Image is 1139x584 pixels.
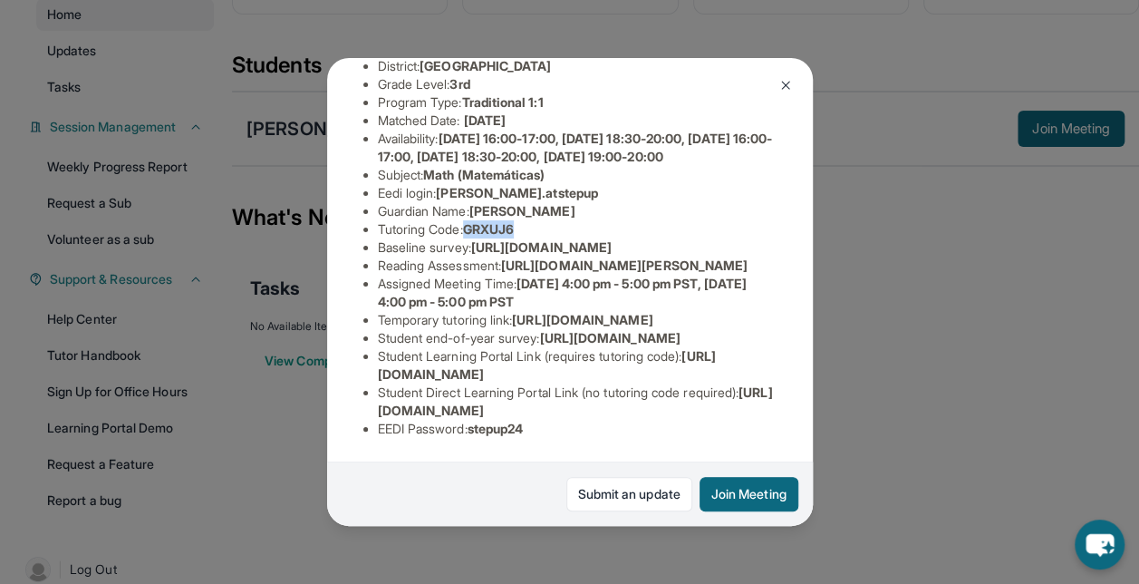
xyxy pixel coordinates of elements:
li: Student Learning Portal Link (requires tutoring code) : [378,347,777,384]
span: [URL][DOMAIN_NAME] [471,239,612,255]
li: Tutoring Code : [378,220,777,238]
img: Close Icon [778,78,793,92]
li: Assigned Meeting Time : [378,275,777,311]
li: Grade Level: [378,75,777,93]
li: Subject : [378,166,777,184]
button: Join Meeting [700,477,798,511]
button: chat-button [1075,520,1125,569]
span: [URL][DOMAIN_NAME][PERSON_NAME] [501,258,748,273]
span: 3rd [449,76,469,92]
span: [DATE] 4:00 pm - 5:00 pm PST, [DATE] 4:00 pm - 5:00 pm PST [378,276,747,309]
li: Guardian Name : [378,202,777,220]
li: Reading Assessment : [378,257,777,275]
li: Temporary tutoring link : [378,311,777,329]
span: [DATE] 16:00-17:00, [DATE] 18:30-20:00, [DATE] 16:00-17:00, [DATE] 18:30-20:00, [DATE] 19:00-20:00 [378,131,773,164]
li: Eedi login : [378,184,777,202]
span: [GEOGRAPHIC_DATA] [420,58,551,73]
span: [URL][DOMAIN_NAME] [512,312,652,327]
span: Math (Matemáticas) [423,167,545,182]
li: District: [378,57,777,75]
span: GRXUJ6 [463,221,514,237]
li: EEDI Password : [378,420,777,438]
li: Student Direct Learning Portal Link (no tutoring code required) : [378,384,777,420]
span: [PERSON_NAME] [469,203,575,219]
span: [URL][DOMAIN_NAME] [539,330,680,346]
span: [DATE] [464,112,506,128]
span: [PERSON_NAME].atstepup [436,185,598,200]
li: Baseline survey : [378,238,777,257]
li: Program Type: [378,93,777,112]
li: Availability: [378,130,777,166]
span: stepup24 [468,421,524,436]
li: Student end-of-year survey : [378,329,777,347]
li: Matched Date: [378,112,777,130]
span: Traditional 1:1 [461,94,543,110]
a: Submit an update [566,477,692,511]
